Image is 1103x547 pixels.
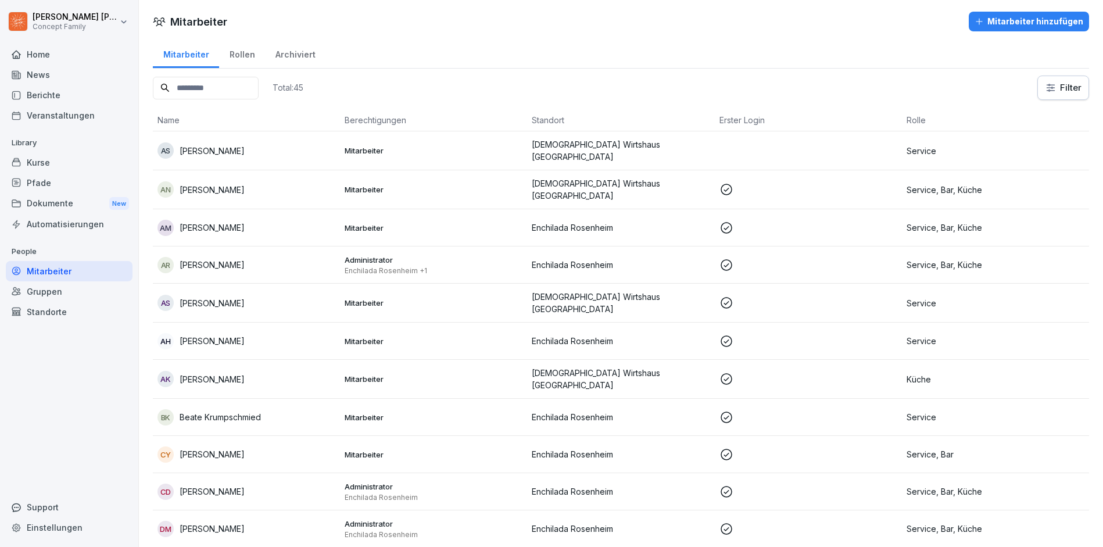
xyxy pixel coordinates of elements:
[6,105,132,126] a: Veranstaltungen
[180,221,245,234] p: [PERSON_NAME]
[969,12,1089,31] button: Mitarbeiter hinzufügen
[907,448,1084,460] p: Service, Bar
[532,221,710,234] p: Enchilada Rosenheim
[6,214,132,234] a: Automatisierungen
[180,335,245,347] p: [PERSON_NAME]
[907,297,1084,309] p: Service
[532,367,710,391] p: [DEMOGRAPHIC_DATA] Wirtshaus [GEOGRAPHIC_DATA]
[345,519,522,529] p: Administrator
[532,523,710,535] p: Enchilada Rosenheim
[532,411,710,423] p: Enchilada Rosenheim
[345,374,522,384] p: Mitarbeiter
[157,295,174,311] div: AS
[345,255,522,265] p: Administrator
[180,523,245,535] p: [PERSON_NAME]
[33,23,117,31] p: Concept Family
[180,184,245,196] p: [PERSON_NAME]
[157,484,174,500] div: CD
[1038,76,1088,99] button: Filter
[180,373,245,385] p: [PERSON_NAME]
[532,259,710,271] p: Enchilada Rosenheim
[157,446,174,463] div: CY
[157,220,174,236] div: am
[6,134,132,152] p: Library
[180,411,261,423] p: Beate Krumpschmied
[532,335,710,347] p: Enchilada Rosenheim
[345,481,522,492] p: Administrator
[907,259,1084,271] p: Service, Bar, Küche
[219,38,265,68] a: Rollen
[345,530,522,539] p: Enchilada Rosenheim
[157,142,174,159] div: aS
[345,412,522,423] p: Mitarbeiter
[902,109,1089,131] th: Rolle
[532,177,710,202] p: [DEMOGRAPHIC_DATA] Wirtshaus [GEOGRAPHIC_DATA]
[180,259,245,271] p: [PERSON_NAME]
[153,109,340,131] th: Name
[345,266,522,276] p: Enchilada Rosenheim +1
[157,521,174,537] div: DM
[6,85,132,105] a: Berichte
[109,197,129,210] div: New
[907,221,1084,234] p: Service, Bar, Küche
[6,65,132,85] div: News
[6,152,132,173] a: Kurse
[907,335,1084,347] p: Service
[6,517,132,538] a: Einstellungen
[907,523,1084,535] p: Service, Bar, Küche
[345,145,522,156] p: Mitarbeiter
[157,371,174,387] div: AK
[345,336,522,346] p: Mitarbeiter
[1045,82,1081,94] div: Filter
[180,485,245,498] p: [PERSON_NAME]
[340,109,527,131] th: Berechtigungen
[6,497,132,517] div: Support
[345,493,522,502] p: Enchilada Rosenheim
[157,257,174,273] div: AR
[157,333,174,349] div: AH
[157,409,174,426] div: BK
[907,184,1084,196] p: Service, Bar, Küche
[345,449,522,460] p: Mitarbeiter
[170,14,227,30] h1: Mitarbeiter
[180,297,245,309] p: [PERSON_NAME]
[6,281,132,302] a: Gruppen
[532,448,710,460] p: Enchilada Rosenheim
[345,223,522,233] p: Mitarbeiter
[345,298,522,308] p: Mitarbeiter
[527,109,714,131] th: Standort
[532,138,710,163] p: [DEMOGRAPHIC_DATA] Wirtshaus [GEOGRAPHIC_DATA]
[6,44,132,65] a: Home
[273,82,303,93] p: Total: 45
[6,173,132,193] a: Pfade
[907,145,1084,157] p: Service
[153,38,219,68] a: Mitarbeiter
[907,411,1084,423] p: Service
[715,109,902,131] th: Erster Login
[157,181,174,198] div: AN
[180,145,245,157] p: [PERSON_NAME]
[6,261,132,281] a: Mitarbeiter
[180,448,245,460] p: [PERSON_NAME]
[33,12,117,22] p: [PERSON_NAME] [PERSON_NAME]
[6,193,132,214] div: Dokumente
[532,485,710,498] p: Enchilada Rosenheim
[6,242,132,261] p: People
[265,38,325,68] a: Archiviert
[532,291,710,315] p: [DEMOGRAPHIC_DATA] Wirtshaus [GEOGRAPHIC_DATA]
[907,485,1084,498] p: Service, Bar, Küche
[907,373,1084,385] p: Küche
[6,302,132,322] a: Standorte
